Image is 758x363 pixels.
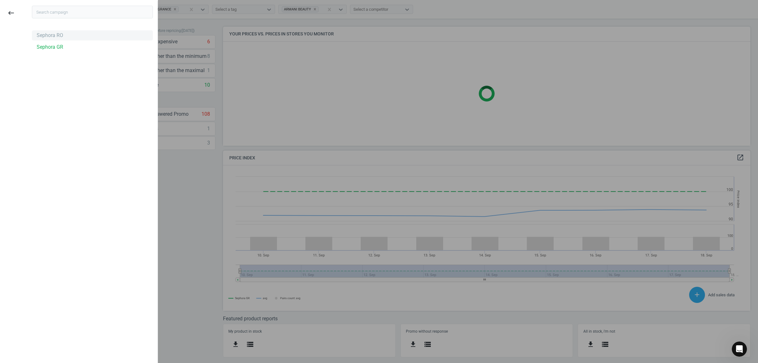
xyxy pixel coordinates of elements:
i: keyboard_backspace [7,9,15,17]
iframe: Intercom live chat [732,341,747,357]
div: Sephora GR [37,44,63,51]
input: Search campaign [32,6,153,18]
button: keyboard_backspace [4,6,18,21]
div: Sephora RO [37,32,63,39]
